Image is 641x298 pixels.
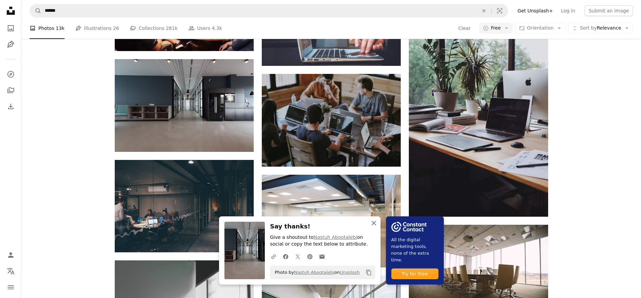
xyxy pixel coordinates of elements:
a: Illustrations [4,38,17,51]
a: group of people having a meeting [115,203,254,209]
button: Visual search [492,4,508,17]
a: Unsplash [340,270,360,275]
img: white corner desk [262,175,401,267]
a: Log in [557,5,579,16]
span: All the digital marketing tools, none of the extra time. [391,237,438,263]
button: Language [4,264,17,278]
a: Download History [4,100,17,113]
a: oval brown wooden conference table and chairs inside conference room [409,268,548,274]
a: Collections 281k [130,17,178,39]
button: Orientation [515,23,565,34]
a: Home — Unsplash [4,4,17,19]
img: architectural photography of black and brown hallway [115,59,254,152]
button: Search Unsplash [30,4,41,17]
a: Photos [4,22,17,35]
a: Nastuh Abootalebi [294,270,334,275]
a: All the digital marketing tools, none of the extra time.Try for Free [386,216,444,285]
a: Get Unsplash+ [513,5,557,16]
span: Relevance [580,25,621,32]
p: Give a shoutout to on social or copy the text below to attribute. [270,234,375,248]
a: Share on Facebook [280,250,292,263]
span: 26 [113,25,119,32]
span: Free [491,25,501,32]
span: Sort by [580,25,597,31]
span: Photo by on [272,267,360,278]
img: file-1754318165549-24bf788d5b37 [391,222,427,232]
h3: Say thanks! [270,222,375,231]
img: group of people having a meeting [115,160,254,252]
button: Sort byRelevance [568,23,633,34]
img: MacBook Pro [409,31,548,216]
a: Share over email [316,250,328,263]
span: Orientation [527,25,554,31]
a: Collections [4,84,17,97]
a: Illustrations 26 [75,17,119,39]
span: 4.3k [212,25,222,32]
a: group of people using laptop computer [262,117,401,123]
a: Log in / Sign up [4,248,17,262]
span: 281k [166,25,178,32]
button: Submit an image [584,5,633,16]
button: Clear [476,4,491,17]
button: Free [479,23,513,34]
a: Explore [4,68,17,81]
form: Find visuals sitewide [30,4,508,17]
button: Menu [4,281,17,294]
button: Copy to clipboard [363,267,375,278]
a: MacBook Pro [409,121,548,127]
a: Share on Twitter [292,250,304,263]
a: Share on Pinterest [304,250,316,263]
a: Users 4.3k [188,17,222,39]
a: Nastuh Abootalebi [314,235,357,240]
a: architectural photography of black and brown hallway [115,102,254,108]
div: Try for Free [391,268,438,279]
button: Clear [458,23,471,34]
img: group of people using laptop computer [262,74,401,167]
